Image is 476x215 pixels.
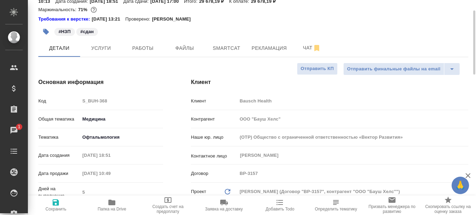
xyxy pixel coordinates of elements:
span: Услуги [84,44,118,53]
input: Пустое поле [237,96,468,106]
span: Создать счет на предоплату [144,204,192,214]
input: Пустое поле [80,150,141,160]
input: Пустое поле [237,168,468,178]
button: Создать счет на предоплату [140,195,196,215]
span: сдан [76,28,99,34]
span: Сохранить [46,207,67,212]
span: Рекламация [252,44,287,53]
p: Дней на выполнение [38,185,80,199]
p: [PERSON_NAME] [152,16,196,23]
button: Добавить Todo [252,195,308,215]
button: Скопировать ссылку на оценку заказа [420,195,476,215]
button: 🙏 [452,177,469,194]
input: Пустое поле [237,114,468,124]
p: #сдан [80,28,94,35]
p: Код [38,98,80,105]
div: [PERSON_NAME] (Договор "ВР-3157", контрагент "ООО "Бауш Хелс"") [237,186,468,198]
span: Добавить Todo [266,207,294,212]
p: Клиент [191,98,237,105]
button: Отправить КП [297,63,338,75]
div: split button [343,63,460,75]
div: Нажми, чтобы открыть папку с инструкцией [38,16,92,23]
button: Отправить финальные файлы на email [343,63,444,75]
p: Договор [191,170,237,177]
span: Файлы [168,44,201,53]
p: Тематика [38,134,80,141]
span: Отправить финальные файлы на email [347,65,440,73]
h4: Основная информация [38,78,163,86]
button: 2400.53 UAH; 2587.42 RUB; [89,5,98,14]
span: Чат [295,44,329,52]
p: Дата продажи [38,170,80,177]
button: Определить тематику [308,195,364,215]
span: Детали [43,44,76,53]
p: [DATE] 13:21 [92,16,125,23]
a: 1 [2,122,26,139]
span: Скопировать ссылку на оценку заказа [424,204,472,214]
span: Smartcat [210,44,243,53]
button: Сохранить [28,195,84,215]
p: Контактное лицо [191,153,237,160]
p: #НЗП [59,28,71,35]
input: Пустое поле [80,168,141,178]
span: Папка на Drive [98,207,126,212]
input: Пустое поле [80,96,163,106]
h4: Клиент [191,78,468,86]
span: 🙏 [454,178,466,193]
span: 1 [14,123,24,130]
span: Призвать менеджера по развитию [368,204,416,214]
a: Требования к верстке: [38,16,92,23]
span: Работы [126,44,160,53]
p: Общая тематика [38,116,80,123]
p: Контрагент [191,116,237,123]
button: Призвать менеджера по развитию [364,195,420,215]
button: Папка на Drive [84,195,140,215]
span: НЗП [54,28,76,34]
svg: Отписаться [313,44,321,52]
span: Определить тематику [315,207,357,212]
span: Отправить КП [301,65,334,73]
p: Дата создания [38,152,80,159]
span: Заявка на доставку [205,207,243,212]
input: Пустое поле [237,132,468,142]
p: Проект [191,188,206,195]
button: Заявка на доставку [196,195,252,215]
p: Маржинальность: [38,7,78,12]
div: Офтальмология [80,131,163,143]
div: Медицина [80,113,163,125]
p: Наше юр. лицо [191,134,237,141]
button: Добавить тэг [38,24,54,39]
p: 71% [78,7,89,12]
input: Пустое поле [80,187,163,197]
p: Проверено: [125,16,152,23]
